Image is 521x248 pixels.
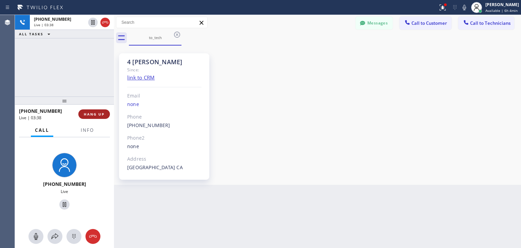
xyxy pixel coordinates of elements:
[19,115,41,121] span: Live | 03:38
[127,134,201,142] div: Phone2
[78,109,110,119] button: HANG UP
[81,127,94,133] span: Info
[130,35,181,40] div: to_tech
[19,108,62,114] span: [PHONE_NUMBER]
[84,112,104,117] span: HANG UP
[127,101,201,108] div: none
[127,92,201,100] div: Email
[470,20,510,26] span: Call to Technicians
[31,124,53,137] button: Call
[59,199,70,210] button: Hold Customer
[485,8,518,13] span: Available | 6h 4min
[116,17,207,28] input: Search
[66,229,81,244] button: Open dialpad
[400,17,451,30] button: Call to Customer
[127,164,201,172] div: [GEOGRAPHIC_DATA] CA
[100,18,110,27] button: Hang up
[15,30,57,38] button: ALL TASKS
[460,3,469,12] button: Mute
[34,16,71,22] span: [PHONE_NUMBER]
[19,32,43,36] span: ALL TASKS
[61,189,68,194] span: Live
[85,229,100,244] button: Hang up
[88,18,98,27] button: Hold Customer
[77,124,98,137] button: Info
[47,229,62,244] button: Open directory
[35,127,49,133] span: Call
[127,113,201,121] div: Phone
[355,17,393,30] button: Messages
[28,229,43,244] button: Mute
[127,122,170,128] a: [PHONE_NUMBER]
[458,17,514,30] button: Call to Technicians
[127,58,201,66] div: 4 [PERSON_NAME]
[34,22,54,27] span: Live | 03:38
[43,181,86,187] span: [PHONE_NUMBER]
[127,155,201,163] div: Address
[127,143,201,150] div: none
[127,66,201,74] div: Since:
[411,20,447,26] span: Call to Customer
[485,2,519,7] div: [PERSON_NAME]
[127,74,155,81] a: link to CRM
